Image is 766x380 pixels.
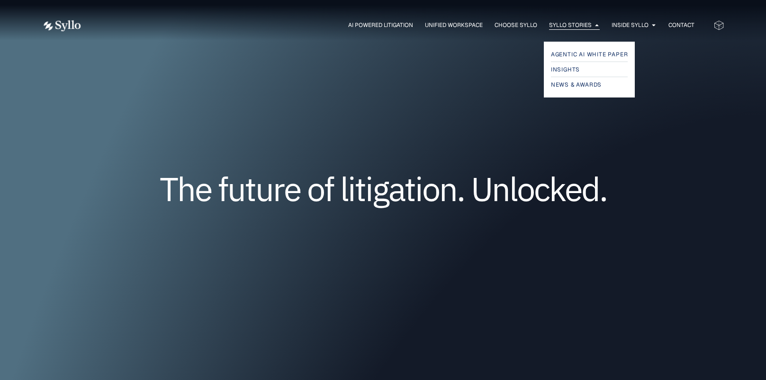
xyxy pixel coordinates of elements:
a: Inside Syllo [612,21,649,29]
nav: Menu [100,21,694,30]
div: Menu Toggle [100,21,694,30]
a: Insights [551,64,628,75]
a: Contact [668,21,694,29]
a: Choose Syllo [495,21,537,29]
a: News & Awards [551,79,628,90]
span: News & Awards [551,79,602,90]
a: AI Powered Litigation [348,21,413,29]
a: Unified Workspace [425,21,483,29]
a: Agentic AI White Paper [551,49,628,60]
span: Insights [551,64,580,75]
a: Syllo Stories [549,21,592,29]
h1: The future of litigation. Unlocked. [99,173,667,204]
img: white logo [42,20,81,32]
